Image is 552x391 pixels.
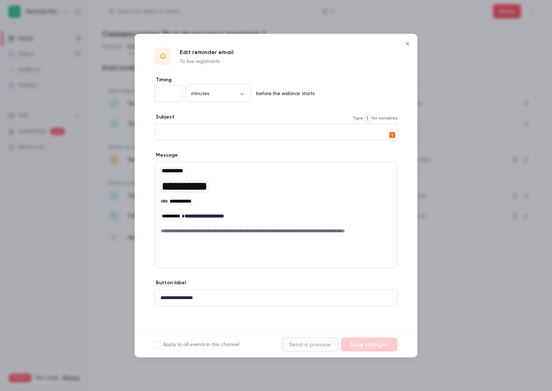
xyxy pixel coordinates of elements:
[363,113,371,122] code: {
[180,58,234,65] p: To live registrants
[353,113,398,122] span: Type for variables
[154,341,239,348] label: Apply to all events in this channel
[155,124,397,140] div: editor
[154,113,175,121] label: Subject
[154,152,178,159] label: Message
[400,37,415,51] button: Close
[155,162,397,239] div: editor
[154,76,398,83] label: Timing
[253,90,315,97] p: before the webinar starts
[180,48,234,57] p: Edit reminder email
[186,90,251,97] div: minutes
[154,279,186,286] label: Button label
[155,290,397,306] div: editor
